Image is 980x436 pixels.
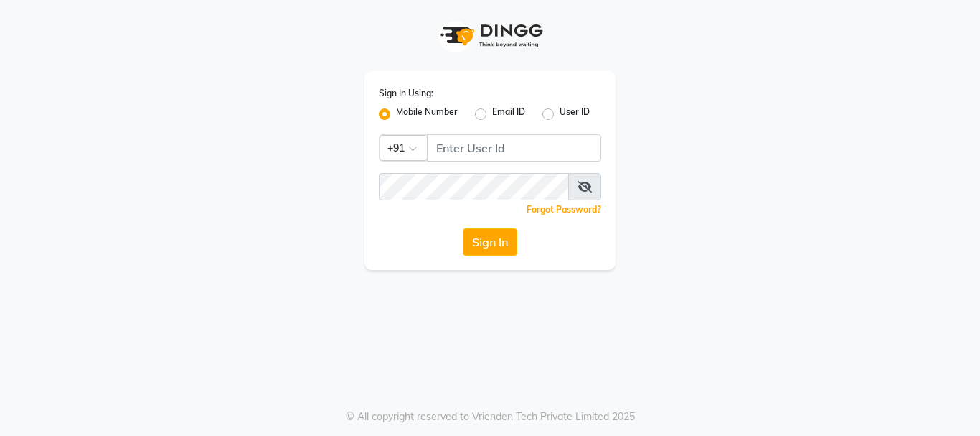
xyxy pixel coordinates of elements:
[560,106,590,123] label: User ID
[379,87,433,100] label: Sign In Using:
[527,204,601,215] a: Forgot Password?
[433,14,547,57] img: logo1.svg
[379,173,569,200] input: Username
[492,106,525,123] label: Email ID
[463,228,517,256] button: Sign In
[396,106,458,123] label: Mobile Number
[427,134,601,162] input: Username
